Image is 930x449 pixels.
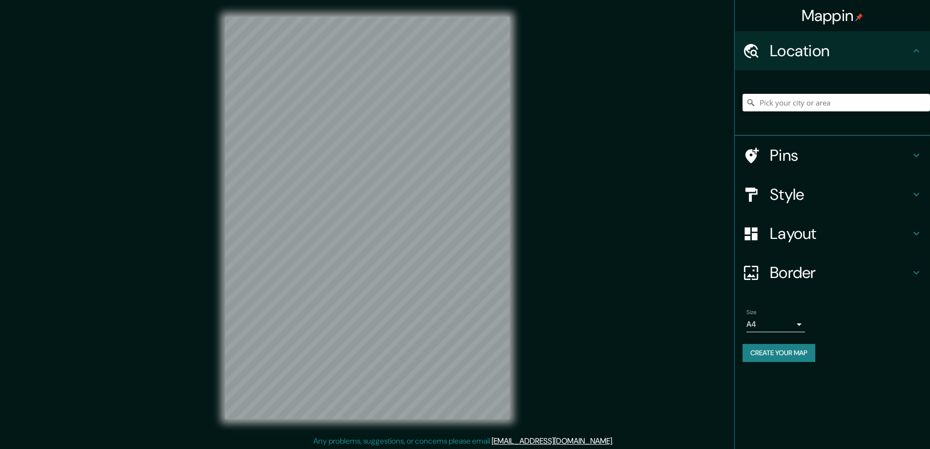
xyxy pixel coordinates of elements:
[802,6,864,25] h4: Mappin
[313,435,614,447] p: Any problems, suggestions, or concerns please email .
[615,435,617,447] div: .
[770,263,910,282] h4: Border
[735,136,930,175] div: Pins
[770,41,910,61] h4: Location
[614,435,615,447] div: .
[770,224,910,243] h4: Layout
[746,317,805,332] div: A4
[743,344,815,362] button: Create your map
[492,436,612,446] a: [EMAIL_ADDRESS][DOMAIN_NAME]
[735,253,930,292] div: Border
[735,214,930,253] div: Layout
[746,308,757,317] label: Size
[770,146,910,165] h4: Pins
[735,31,930,70] div: Location
[855,13,863,21] img: pin-icon.png
[770,185,910,204] h4: Style
[735,175,930,214] div: Style
[843,411,919,438] iframe: Help widget launcher
[225,17,510,419] canvas: Map
[743,94,930,111] input: Pick your city or area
